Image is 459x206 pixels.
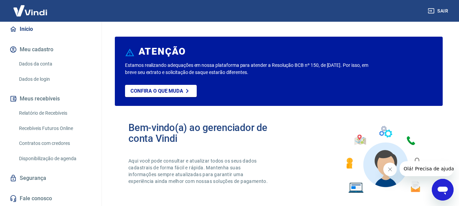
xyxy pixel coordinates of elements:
a: Disponibilização de agenda [16,152,93,166]
img: Vindi [8,0,52,21]
img: Imagem de um avatar masculino com diversos icones exemplificando as funcionalidades do gerenciado... [340,122,429,197]
p: Estamos realizando adequações em nossa plataforma para atender a Resolução BCB nº 150, de [DATE].... [125,62,371,76]
iframe: Botão para abrir a janela de mensagens [432,179,454,201]
a: Segurança [8,171,93,186]
a: Relatório de Recebíveis [16,106,93,120]
span: Olá! Precisa de ajuda? [4,5,57,10]
a: Contratos com credores [16,136,93,150]
button: Sair [426,5,451,17]
iframe: Fechar mensagem [383,163,397,176]
h2: Bem-vindo(a) ao gerenciador de conta Vindi [128,122,279,144]
p: Confira o que muda [130,88,183,94]
a: Recebíveis Futuros Online [16,121,93,135]
a: Confira o que muda [125,85,197,97]
a: Início [8,22,93,37]
a: Fale conosco [8,191,93,206]
button: Meu cadastro [8,42,93,57]
p: Aqui você pode consultar e atualizar todos os seus dados cadastrais de forma fácil e rápida. Mant... [128,157,269,185]
button: Meus recebíveis [8,91,93,106]
a: Dados de login [16,72,93,86]
h6: ATENÇÃO [139,48,186,55]
a: Dados da conta [16,57,93,71]
iframe: Mensagem da empresa [400,161,454,176]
